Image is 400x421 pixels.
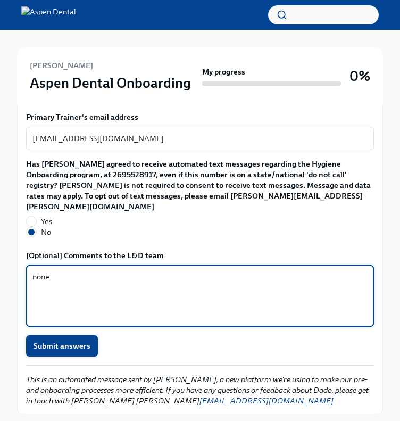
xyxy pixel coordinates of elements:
[30,73,191,93] h3: Aspen Dental Onboarding
[32,270,368,321] textarea: none
[202,67,245,77] strong: My progress
[26,159,374,212] label: Has [PERSON_NAME] agreed to receive automated text messages regarding the Hygiene Onboarding prog...
[34,341,90,351] span: Submit answers
[349,67,370,86] h3: 0%
[26,112,374,122] label: Primary Trainer's email address
[26,335,98,357] button: Submit answers
[30,60,93,71] h6: [PERSON_NAME]
[26,250,374,261] label: [Optional] Comments to the L&D team
[32,132,368,145] textarea: [EMAIL_ADDRESS][DOMAIN_NAME]
[26,375,369,406] em: This is an automated message sent by [PERSON_NAME], a new platform we're using to make our pre- a...
[199,396,334,406] a: [EMAIL_ADDRESS][DOMAIN_NAME]
[41,227,51,237] span: No
[41,216,52,227] span: Yes
[21,6,76,23] img: Aspen Dental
